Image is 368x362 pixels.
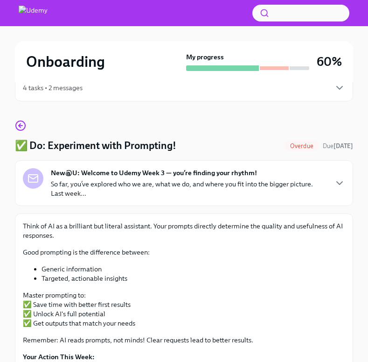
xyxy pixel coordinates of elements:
strong: My progress [186,52,224,62]
p: Master prompting to: ✅ Save time with better first results ✅ Unlock AI's full potential ✅ Get out... [23,291,345,328]
h2: Onboarding [26,52,105,71]
p: Good prompting is the difference between: [23,248,345,257]
p: Remember: AI reads prompts, not minds! Clear requests lead to better results. [23,335,345,345]
span: Due [323,142,353,149]
strong: [DATE] [333,142,353,149]
li: Targeted, actionable insights [42,274,345,283]
p: Think of AI as a brilliant but literal assistant. Your prompts directly determine the quality and... [23,221,345,240]
span: Overdue [285,142,319,149]
strong: New@U: Welcome to Udemy Week 3 — you’re finding your rhythm! [51,168,257,177]
h3: 60% [317,53,342,70]
span: September 13th, 2025 10:00 [323,142,353,150]
li: Generic information [42,264,345,274]
div: 4 tasks • 2 messages [23,83,83,92]
h4: ✅ Do: Experiment with Prompting! [15,139,176,153]
strong: Your Action This Week: [23,353,95,361]
p: So far, you’ve explored who we are, what we do, and where you fit into the bigger picture. Last w... [51,179,326,198]
img: Udemy [19,6,48,21]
